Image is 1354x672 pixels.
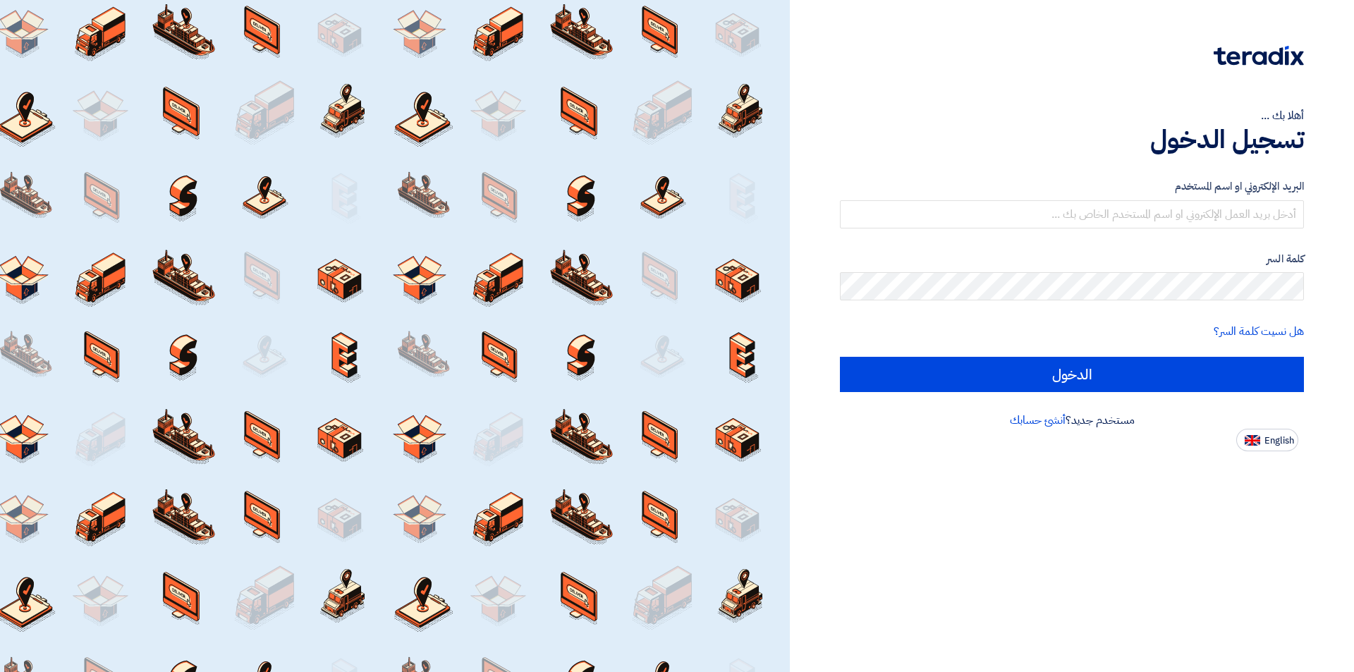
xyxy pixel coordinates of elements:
label: كلمة السر [840,251,1304,267]
button: English [1236,429,1298,451]
label: البريد الإلكتروني او اسم المستخدم [840,178,1304,195]
img: Teradix logo [1214,46,1304,66]
input: أدخل بريد العمل الإلكتروني او اسم المستخدم الخاص بك ... [840,200,1304,228]
h1: تسجيل الدخول [840,124,1304,155]
a: أنشئ حسابك [1010,412,1066,429]
div: مستخدم جديد؟ [840,412,1304,429]
input: الدخول [840,357,1304,392]
img: en-US.png [1245,435,1260,446]
a: هل نسيت كلمة السر؟ [1214,323,1304,340]
div: أهلا بك ... [840,107,1304,124]
span: English [1264,436,1294,446]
